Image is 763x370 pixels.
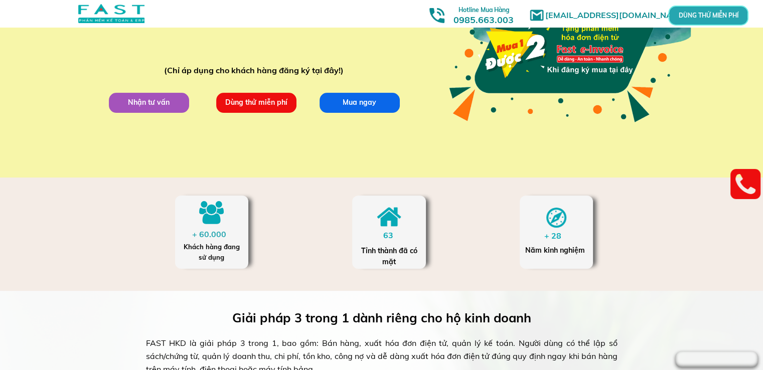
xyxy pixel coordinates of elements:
h3: Giải pháp 3 trong 1 dành riêng cho hộ kinh doanh [232,308,546,328]
h3: 0985.663.003 [442,4,525,25]
div: 63 [383,229,403,242]
div: + 28 [544,230,571,243]
div: + 60.000 [192,228,231,241]
p: Nhận tư vấn [109,93,189,113]
div: (Chỉ áp dụng cho khách hàng đăng ký tại đây!) [164,64,348,77]
div: Khách hàng đang sử dụng [180,242,243,263]
span: Hotline Mua Hàng [459,6,509,14]
p: Mua ngay [320,93,400,113]
h1: [EMAIL_ADDRESS][DOMAIN_NAME] [545,9,693,22]
p: Dùng thử miễn phí [216,93,296,113]
div: Năm kinh nghiệm [525,245,587,256]
div: Tỉnh thành đã có mặt [360,245,418,268]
